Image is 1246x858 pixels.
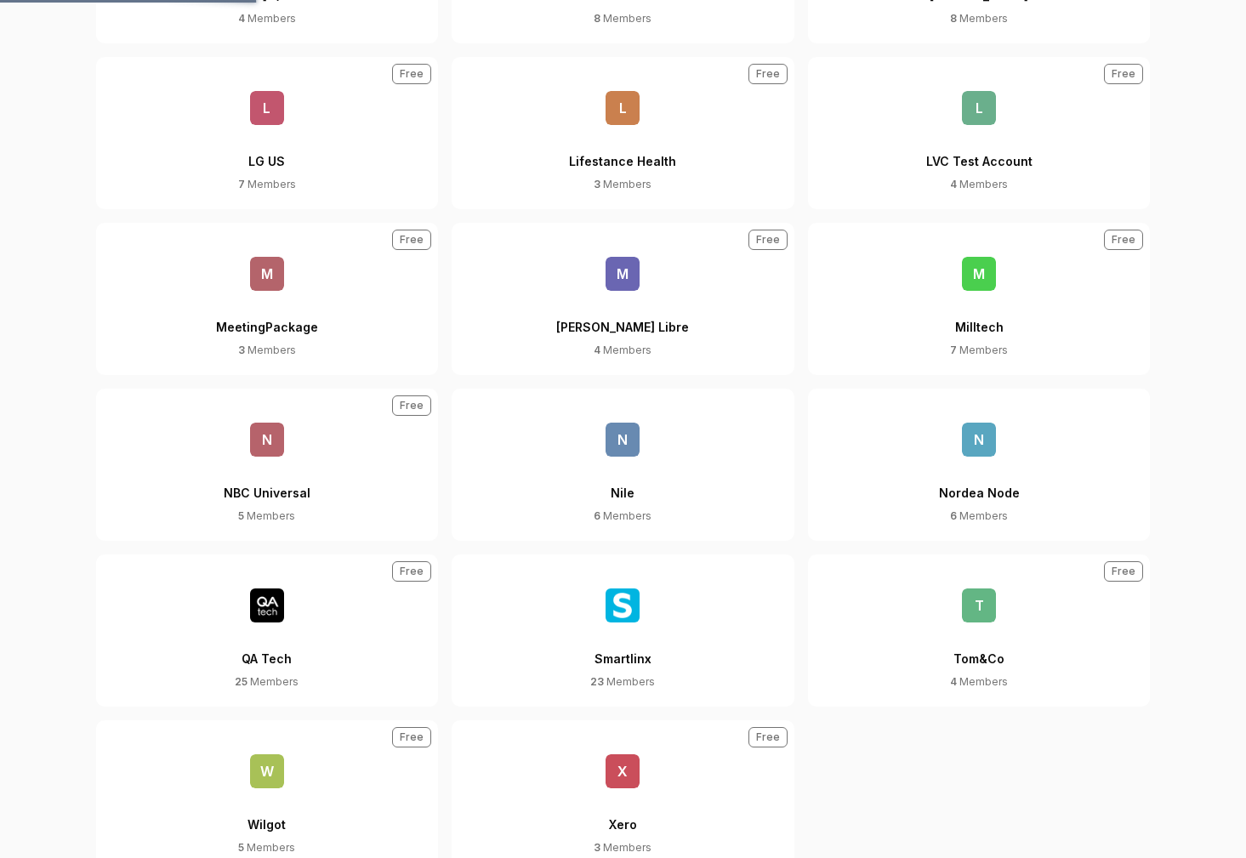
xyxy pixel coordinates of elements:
span: 23 [590,675,604,688]
div: Xero [609,788,637,840]
span: T [962,588,996,622]
button: LLG US7 MembersFree [96,57,439,209]
div: Members [238,343,296,358]
button: QA Tech25 MembersFree [96,554,439,707]
button: TTom&Co4 MembersFree [808,554,1151,707]
span: 3 [238,344,245,356]
div: Members [594,509,651,524]
span: 4 [594,344,600,356]
button: MMilltech7 MembersFree [808,223,1151,375]
span: M [962,257,996,291]
div: Smartlinx [595,622,651,674]
button: MMeetingPackage3 MembersFree [96,223,439,375]
span: X [606,754,640,788]
div: LVC Test Account [926,125,1033,177]
button: NNBC Universal5 MembersFree [96,389,439,541]
div: LG US [248,125,285,177]
div: Members [950,674,1008,690]
span: L [250,91,284,125]
span: 6 [950,509,957,522]
span: N [962,423,996,457]
div: Wilgot [247,788,286,840]
div: Nordea Node [939,457,1020,509]
span: 4 [238,12,245,25]
div: Members [594,343,651,358]
div: Members [594,11,651,26]
button: LLVC Test Account4 MembersFree [808,57,1151,209]
div: Members [594,840,651,855]
div: Members [238,840,295,855]
div: Members [950,343,1008,358]
span: W [250,754,284,788]
div: Members [590,674,655,690]
div: Members [235,674,299,690]
img: Smartlinx Logo [606,588,640,622]
div: Free [392,395,431,416]
button: NNordea Node6 Members [808,389,1151,541]
span: 4 [950,178,957,190]
span: L [962,91,996,125]
div: Free [748,64,788,84]
div: Milltech [955,291,1004,343]
div: Members [238,177,296,192]
span: 5 [238,509,244,522]
span: 7 [238,178,245,190]
span: 8 [594,12,600,25]
button: Smartlinx23 Members [452,554,794,707]
div: Free [748,230,788,250]
div: MeetingPackage [216,291,318,343]
div: NBC Universal [224,457,310,509]
button: LLifestance Health3 MembersFree [452,57,794,209]
span: 4 [950,675,957,688]
button: NNile6 Members [452,389,794,541]
div: Free [1104,561,1143,582]
div: Nile [611,457,634,509]
div: Members [950,177,1008,192]
div: Members [950,509,1008,524]
span: N [606,423,640,457]
span: N [250,423,284,457]
span: 6 [594,509,600,522]
div: Free [1104,64,1143,84]
div: Members [238,509,295,524]
span: 3 [594,178,600,190]
span: M [250,257,284,291]
div: QA Tech [242,622,292,674]
span: 5 [238,841,244,854]
span: L [606,91,640,125]
div: Members [594,177,651,192]
div: Free [1104,230,1143,250]
div: Free [392,64,431,84]
span: 25 [235,675,247,688]
div: Free [392,727,431,747]
div: Members [238,11,296,26]
span: 3 [594,841,600,854]
div: Free [392,230,431,250]
div: Free [748,727,788,747]
span: M [606,257,640,291]
button: M[PERSON_NAME] Libre4 MembersFree [452,223,794,375]
a: QA Tech LogoQA Tech25 MembersFree [96,554,439,707]
span: 7 [950,344,957,356]
div: Members [950,11,1008,26]
div: [PERSON_NAME] Libre [556,291,689,343]
a: Smartlinx LogoSmartlinx23 Members [452,554,794,707]
div: Tom&Co [953,622,1004,674]
div: Lifestance Health [569,125,676,177]
div: Free [392,561,431,582]
span: 8 [950,12,957,25]
img: QA Tech Logo [250,588,284,622]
